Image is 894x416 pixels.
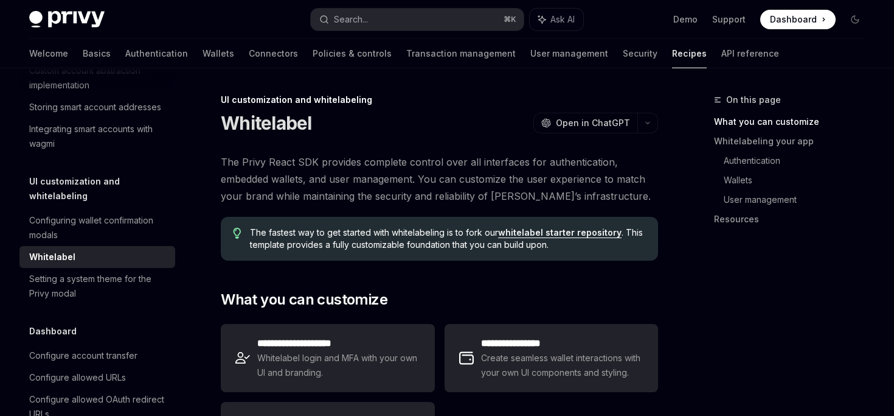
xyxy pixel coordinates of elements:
a: Welcome [29,39,68,68]
button: Open in ChatGPT [533,113,637,133]
a: Policies & controls [313,39,392,68]
span: The Privy React SDK provides complete control over all interfaces for authentication, embedded wa... [221,153,658,205]
span: The fastest way to get started with whitelabeling is to fork our . This template provides a fully... [250,227,646,251]
div: Setting a system theme for the Privy modal [29,272,168,301]
a: Demo [673,13,698,26]
span: ⌘ K [504,15,516,24]
a: Authentication [125,39,188,68]
img: dark logo [29,11,105,28]
div: Configuring wallet confirmation modals [29,213,168,242]
a: Dashboard [760,10,836,29]
div: Whitelabel [29,250,75,264]
h5: Dashboard [29,324,77,339]
h1: Whitelabel [221,112,312,134]
a: User management [530,39,608,68]
div: Storing smart account addresses [29,100,161,115]
a: whitelabel starter repository [498,227,622,238]
a: API reference [721,39,779,68]
span: Ask AI [550,13,575,26]
a: User management [724,190,875,210]
a: Recipes [672,39,707,68]
button: Search...⌘K [311,9,523,30]
a: Support [712,13,746,26]
a: What you can customize [714,112,875,132]
span: Dashboard [770,13,817,26]
span: On this page [726,93,781,107]
a: Security [623,39,657,68]
a: Wallets [203,39,234,68]
a: Wallets [724,171,875,190]
a: Connectors [249,39,298,68]
span: Create seamless wallet interactions with your own UI components and styling. [481,351,643,380]
a: **** **** **** *Create seamless wallet interactions with your own UI components and styling. [445,324,658,392]
div: Search... [334,12,368,27]
div: Configure account transfer [29,348,137,363]
a: Integrating smart accounts with wagmi [19,118,175,155]
a: Configure allowed URLs [19,367,175,389]
a: Resources [714,210,875,229]
span: Open in ChatGPT [556,117,630,129]
div: Configure allowed URLs [29,370,126,385]
h5: UI customization and whitelabeling [29,174,175,203]
button: Ask AI [530,9,583,30]
a: Whitelabel [19,246,175,268]
a: Authentication [724,151,875,171]
svg: Tip [233,228,241,239]
a: Setting a system theme for the Privy modal [19,268,175,305]
a: Storing smart account addresses [19,96,175,118]
button: Toggle dark mode [845,10,865,29]
div: UI customization and whitelabeling [221,94,658,106]
span: Whitelabel login and MFA with your own UI and branding. [257,351,420,380]
div: Integrating smart accounts with wagmi [29,122,168,151]
a: Whitelabeling your app [714,132,875,151]
a: Configure account transfer [19,345,175,367]
a: Transaction management [406,39,516,68]
span: What you can customize [221,290,387,309]
a: Basics [83,39,111,68]
a: Configuring wallet confirmation modals [19,210,175,246]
